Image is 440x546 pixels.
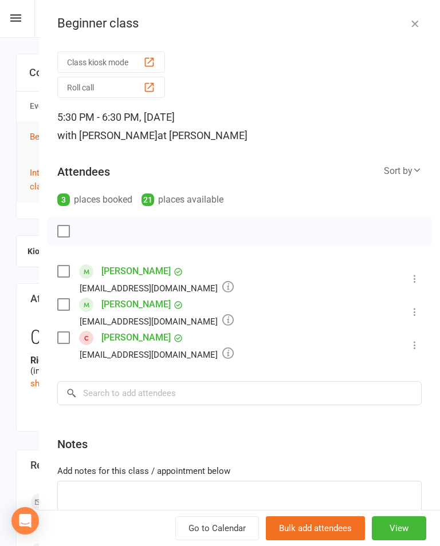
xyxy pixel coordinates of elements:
[101,295,171,314] a: [PERSON_NAME]
[30,321,146,355] div: 0
[30,355,146,366] strong: Right Now
[57,164,110,180] div: Attendees
[57,192,132,208] div: places booked
[101,262,171,280] a: [PERSON_NAME]
[57,129,158,141] span: with [PERSON_NAME]
[27,247,76,256] strong: Kiosk modes:
[80,347,234,362] div: [EMAIL_ADDRESS][DOMAIN_NAME]
[57,108,422,145] div: 5:30 PM - 6:30 PM, [DATE]
[30,132,86,142] span: Beginner class
[30,355,146,377] div: (in session)
[11,507,39,535] div: Open Intercom Messenger
[57,193,70,206] div: 3
[30,166,117,193] button: Intermediate focused class
[25,92,123,121] th: Event/Booking
[142,193,154,206] div: 21
[80,280,234,295] div: [EMAIL_ADDRESS][DOMAIN_NAME]
[29,67,411,78] h3: Coming up [DATE]
[57,77,165,98] button: Roll call
[384,164,422,179] div: Sort by
[30,168,111,192] span: Intermediate focused class
[57,52,165,73] button: Class kiosk mode
[30,130,94,144] button: Beginner class
[266,516,365,540] button: Bulk add attendees
[57,436,88,452] div: Notes
[101,329,171,347] a: [PERSON_NAME]
[57,464,422,478] div: Add notes for this class / appointment below
[142,192,223,208] div: places available
[30,293,410,304] h3: Attendance
[80,314,234,329] div: [EMAIL_ADDRESS][DOMAIN_NAME]
[372,516,426,540] button: View
[175,516,259,540] a: Go to Calendar
[158,129,247,141] span: at [PERSON_NAME]
[57,381,422,405] input: Search to add attendees
[30,378,73,389] a: show more
[39,16,440,31] div: Beginner class
[30,460,410,471] h3: Recent Activity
